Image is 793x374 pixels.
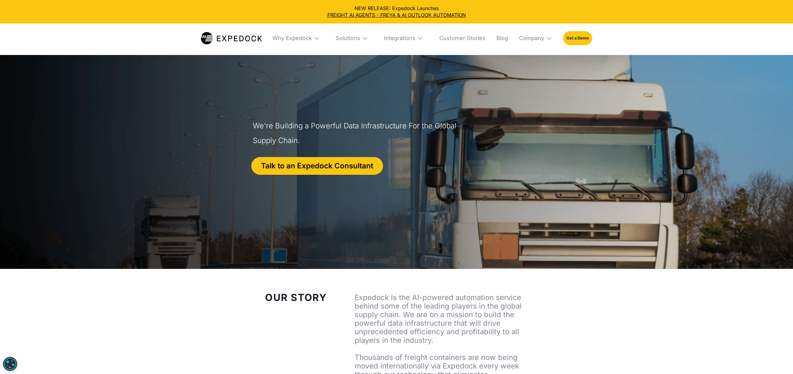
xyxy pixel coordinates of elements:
[5,12,788,18] a: FREIGHT AI AGENTS - FREYA & AI OUTLOOK AUTOMATION
[492,24,508,53] a: Blog
[272,35,312,42] div: Why Expedock
[331,24,373,53] div: Solutions
[384,35,415,42] div: Integrations
[563,31,592,45] a: Get a Demo
[251,157,383,175] a: Talk to an Expedock Consultant
[267,24,325,53] div: Why Expedock
[519,35,544,42] div: Company
[265,291,327,303] strong: Our Story
[514,24,557,53] div: Company
[434,24,485,53] a: Customer Stories
[5,5,788,19] div: NEW RELEASE: Expedock Launches
[336,35,360,42] div: Solutions
[253,119,459,148] h1: We're Building a Powerful Data Infrastructure For the Global Supply Chain.
[379,24,428,53] div: Integrations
